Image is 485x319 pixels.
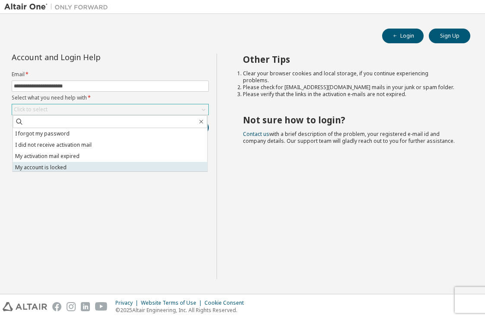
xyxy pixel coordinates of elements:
[243,114,455,126] h2: Not sure how to login?
[115,306,249,314] p: © 2025 Altair Engineering, Inc. All Rights Reserved.
[141,300,204,306] div: Website Terms of Use
[243,84,455,91] li: Please check for [EMAIL_ADDRESS][DOMAIN_NAME] mails in your junk or spam folder.
[204,300,249,306] div: Cookie Consent
[4,3,112,11] img: Altair One
[243,130,269,138] a: Contact us
[12,54,169,61] div: Account and Login Help
[52,302,61,311] img: facebook.svg
[14,106,48,113] div: Click to select
[243,130,455,145] span: with a brief description of the problem, your registered e-mail id and company details. Our suppo...
[13,128,207,139] li: I forgot my password
[12,104,208,115] div: Click to select
[382,29,424,43] button: Login
[429,29,470,43] button: Sign Up
[3,302,47,311] img: altair_logo.svg
[243,91,455,98] li: Please verify that the links in the activation e-mails are not expired.
[95,302,108,311] img: youtube.svg
[115,300,141,306] div: Privacy
[12,71,209,78] label: Email
[243,54,455,65] h2: Other Tips
[67,302,76,311] img: instagram.svg
[81,302,90,311] img: linkedin.svg
[12,94,209,101] label: Select what you need help with
[243,70,455,84] li: Clear your browser cookies and local storage, if you continue experiencing problems.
